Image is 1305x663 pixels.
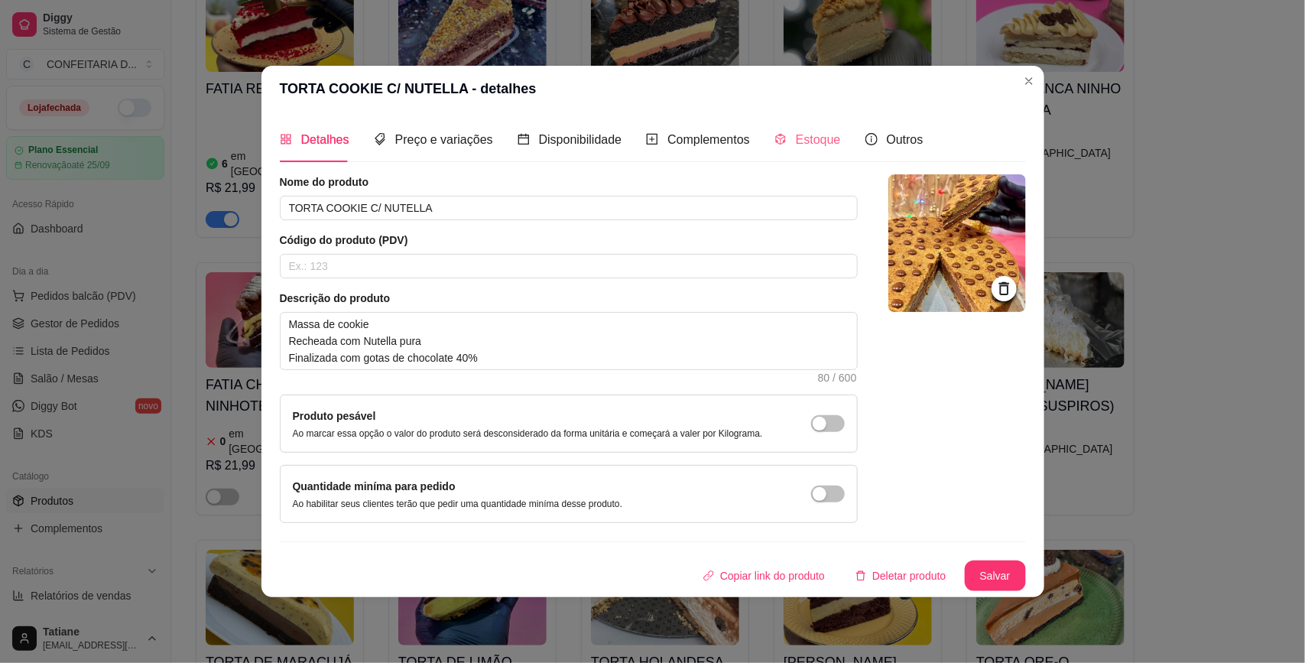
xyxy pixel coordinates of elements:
[965,561,1026,591] button: Salvar
[280,174,858,190] article: Nome do produto
[293,410,376,422] label: Produto pesável
[280,232,858,248] article: Código do produto (PDV)
[395,133,493,146] span: Preço e variações
[691,561,837,591] button: Copiar link do produto
[301,133,349,146] span: Detalhes
[843,561,959,591] button: deleteDeletar produto
[281,313,857,369] textarea: Massa de cookie Recheada com Nutella pura Finalizada com gotas de chocolate 40%
[887,133,924,146] span: Outros
[888,174,1026,312] img: logo da loja
[293,480,456,492] label: Quantidade miníma para pedido
[280,254,858,278] input: Ex.: 123
[539,133,622,146] span: Disponibilidade
[293,427,763,440] p: Ao marcar essa opção o valor do produto será desconsiderado da forma unitária e começará a valer ...
[280,291,858,306] article: Descrição do produto
[646,133,658,145] span: plus-square
[280,133,292,145] span: appstore
[374,133,386,145] span: tags
[774,133,787,145] span: code-sandbox
[796,133,841,146] span: Estoque
[1017,69,1041,93] button: Close
[667,133,750,146] span: Complementos
[865,133,878,145] span: info-circle
[261,66,1044,112] header: TORTA COOKIE C/ NUTELLA - detalhes
[855,570,866,581] span: delete
[280,196,858,220] input: Ex.: Hamburguer de costela
[293,498,623,510] p: Ao habilitar seus clientes terão que pedir uma quantidade miníma desse produto.
[518,133,530,145] span: calendar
